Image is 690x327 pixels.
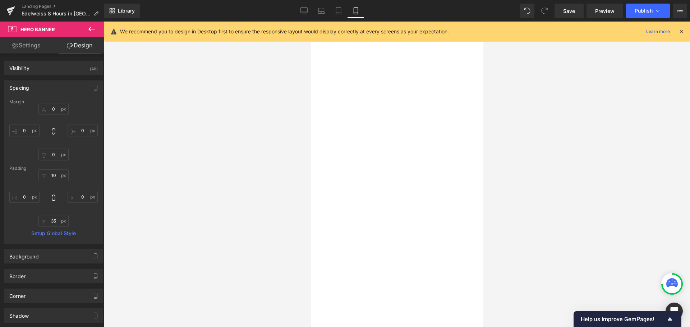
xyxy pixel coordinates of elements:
span: Preview [595,7,615,15]
button: Undo [520,4,534,18]
div: Visibility [9,61,29,71]
span: Library [118,8,135,14]
div: Border [9,269,26,279]
input: 0 [38,169,69,181]
a: Laptop [313,4,330,18]
a: Landing Pages [22,4,104,9]
input: 0 [68,191,98,203]
a: Setup Global Style [9,230,98,236]
div: Open Intercom Messenger [666,303,683,320]
span: Hero Banner [20,27,55,32]
div: Shadow [9,309,29,319]
a: Preview [586,4,623,18]
span: Help us improve GemPages! [581,316,666,323]
div: Padding [9,166,98,171]
span: Publish [635,8,653,14]
div: Corner [9,289,26,299]
input: 0 [38,149,69,160]
div: (All) [90,61,98,73]
button: Show survey - Help us improve GemPages! [581,315,674,323]
div: Spacing [9,81,29,91]
button: Redo [537,4,552,18]
button: Publish [626,4,670,18]
span: Edelweiss 8 Hours in [GEOGRAPHIC_DATA] Page [22,11,91,17]
div: Margin [9,99,98,104]
input: 0 [38,215,69,227]
input: 0 [38,103,69,115]
a: Learn more [643,27,673,36]
a: Desktop [295,4,313,18]
span: Save [563,7,575,15]
input: 0 [9,191,40,203]
input: 0 [9,125,40,136]
a: Design [54,37,106,53]
input: 0 [68,125,98,136]
a: New Library [104,4,140,18]
a: Mobile [347,4,364,18]
a: Tablet [330,4,347,18]
button: More [673,4,687,18]
div: Background [9,249,39,260]
p: We recommend you to design in Desktop first to ensure the responsive layout would display correct... [120,28,449,36]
